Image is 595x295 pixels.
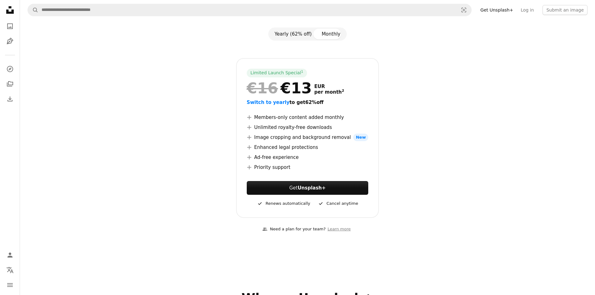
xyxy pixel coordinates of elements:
div: Cancel anytime [318,200,358,207]
button: Language [4,264,16,276]
a: Photos [4,20,16,32]
button: Menu [4,279,16,291]
li: Priority support [247,164,368,171]
button: Monthly [317,29,345,39]
a: Log in [517,5,538,15]
span: Switch to yearly [247,100,290,105]
span: per month [314,89,344,95]
a: Explore [4,63,16,75]
a: Collections [4,78,16,90]
div: Limited Launch Special [247,69,307,77]
button: Yearly (62% off) [270,29,317,39]
li: Image cropping and background removal [247,134,368,141]
div: Renews automatically [257,200,310,207]
div: €13 [247,80,312,96]
sup: 1 [301,70,303,73]
a: Home — Unsplash [4,4,16,17]
a: 2 [340,89,345,95]
button: GetUnsplash+ [247,181,368,195]
strong: Unsplash+ [298,185,326,191]
li: Unlimited royalty-free downloads [247,124,368,131]
button: Submit an image [543,5,588,15]
a: Download History [4,93,16,105]
li: Members-only content added monthly [247,114,368,121]
button: Visual search [456,4,471,16]
li: Enhanced legal protections [247,144,368,151]
a: Illustrations [4,35,16,47]
span: New [353,134,368,141]
button: Switch to yearlyto get62%off [247,99,324,106]
a: Log in / Sign up [4,249,16,261]
a: 1 [300,70,305,76]
li: Ad-free experience [247,154,368,161]
sup: 2 [342,89,344,93]
a: Learn more [326,224,353,234]
form: Find visuals sitewide [27,4,472,16]
div: Need a plan for your team? [262,226,325,233]
button: Search Unsplash [28,4,38,16]
a: Get Unsplash+ [477,5,517,15]
span: €16 [247,80,278,96]
span: EUR [314,84,344,89]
